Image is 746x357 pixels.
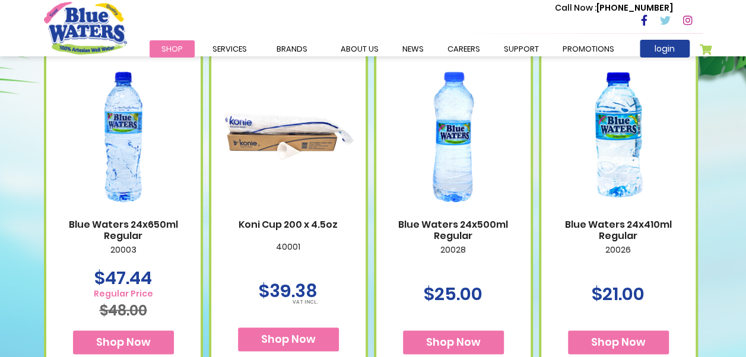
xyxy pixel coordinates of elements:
button: Shop Now [238,327,339,351]
button: Shop Now [403,330,504,354]
button: Shop Now [73,330,174,354]
a: support [492,40,551,58]
a: Promotions [551,40,626,58]
p: 20028 [388,245,519,270]
p: 40001 [223,242,354,267]
img: Blue Waters 24x410ml Regular [553,55,684,218]
p: [PHONE_NUMBER] [555,2,673,14]
a: store logo [44,2,127,54]
span: Shop Now [261,332,316,346]
span: $39.38 [259,278,318,304]
span: Shop [161,43,183,55]
a: Blue Waters 24x410ml Regular [553,219,684,241]
img: Blue Waters 24x500ml Regular [388,55,519,218]
img: Koni Cup 200 x 4.5oz [223,55,354,218]
span: Call Now : [555,2,596,14]
span: Shop Now [591,334,646,349]
span: Shop Now [96,334,151,349]
a: careers [436,40,492,58]
a: login [640,40,690,58]
span: $47.44 [94,265,152,291]
img: Blue Waters 24x650ml Regular [58,55,189,218]
a: Blue Waters 24x500ml Regular [388,219,519,241]
a: about us [329,40,391,58]
a: Blue Waters 24x650ml Regular [58,219,189,241]
span: $25.00 [424,281,482,307]
button: Shop Now [568,330,669,354]
span: Services [212,43,247,55]
span: $21.00 [592,281,645,307]
a: Koni Cup 200 x 4.5oz [223,219,354,230]
a: News [391,40,436,58]
span: Regular Price [94,289,153,299]
p: 20003 [58,245,189,270]
span: $48.00 [100,301,147,320]
span: Shop Now [426,334,481,349]
p: 20026 [553,245,684,270]
span: Brands [277,43,307,55]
